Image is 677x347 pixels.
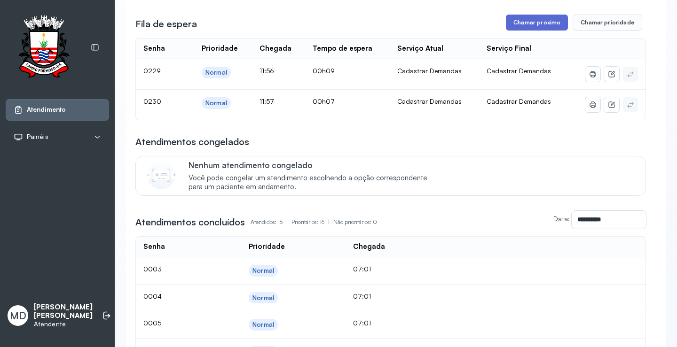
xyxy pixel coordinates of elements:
[27,133,48,141] span: Painéis
[189,174,437,192] span: Você pode congelar um atendimento escolhendo a opção correspondente para um paciente em andamento.
[353,242,385,251] div: Chegada
[143,44,165,53] div: Senha
[34,320,93,328] p: Atendente
[143,67,161,75] span: 0229
[573,15,642,31] button: Chamar prioridade
[202,44,238,53] div: Prioridade
[205,99,227,107] div: Normal
[487,67,551,75] span: Cadastrar Demandas
[260,97,274,105] span: 11:57
[506,15,568,31] button: Chamar próximo
[252,267,274,275] div: Normal
[34,303,93,321] p: [PERSON_NAME] [PERSON_NAME]
[353,292,371,300] span: 07:01
[135,17,197,31] h3: Fila de espera
[135,216,245,229] h3: Atendimentos concluídos
[397,67,472,75] div: Cadastrar Demandas
[313,67,335,75] span: 00h09
[205,69,227,77] div: Normal
[313,44,372,53] div: Tempo de espera
[260,67,274,75] span: 11:56
[397,97,472,106] div: Cadastrar Demandas
[353,265,371,273] span: 07:01
[27,106,66,114] span: Atendimento
[143,319,161,327] span: 0005
[143,242,165,251] div: Senha
[260,44,291,53] div: Chegada
[249,242,285,251] div: Prioridade
[328,218,330,225] span: |
[10,15,78,80] img: Logotipo do estabelecimento
[14,105,101,115] a: Atendimento
[252,294,274,302] div: Normal
[143,292,162,300] span: 0004
[333,216,377,229] p: Não prioritários: 0
[143,97,161,105] span: 0230
[313,97,335,105] span: 00h07
[189,160,437,170] p: Nenhum atendimento congelado
[135,135,249,148] h3: Atendimentos congelados
[291,216,333,229] p: Prioritários: 16
[397,44,443,53] div: Serviço Atual
[147,161,175,189] img: Imagem de CalloutCard
[487,97,551,105] span: Cadastrar Demandas
[251,216,291,229] p: Atendidos: 16
[353,319,371,327] span: 07:01
[143,265,162,273] span: 0003
[553,215,570,223] label: Data:
[487,44,531,53] div: Serviço Final
[286,218,288,225] span: |
[252,321,274,329] div: Normal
